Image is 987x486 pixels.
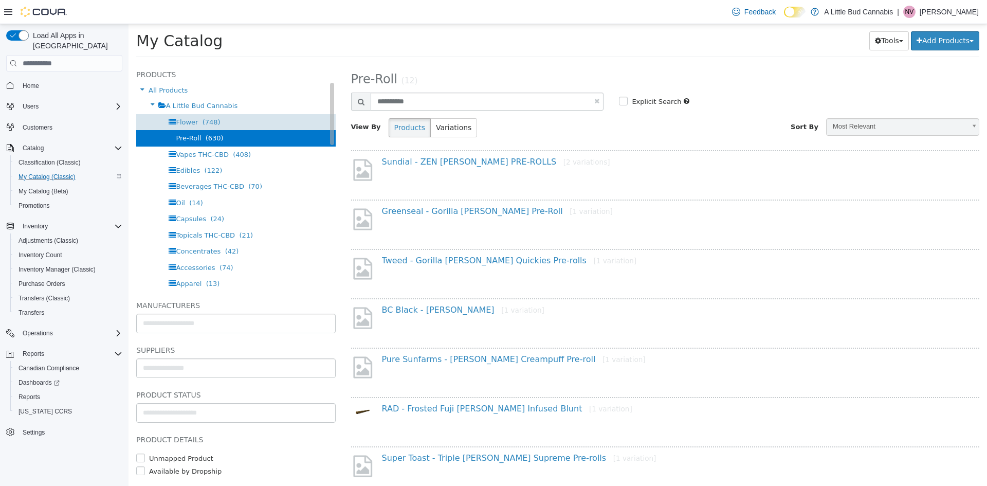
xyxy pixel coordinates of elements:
span: Settings [19,426,122,439]
span: (408) [104,127,122,134]
a: Greenseal - Gorilla [PERSON_NAME] Pre-Roll[1 variation] [253,182,484,192]
button: Operations [2,326,126,340]
span: Dashboards [19,379,60,387]
span: (70) [120,158,134,166]
button: Inventory [2,219,126,233]
button: Tools [741,7,780,26]
span: Operations [23,329,53,337]
span: Operations [19,327,122,339]
span: Classification (Classic) [19,158,81,167]
button: Inventory [19,220,52,232]
span: Vapes THC-CBD [47,127,100,134]
button: Adjustments (Classic) [10,233,126,248]
input: Dark Mode [784,7,806,17]
span: (748) [74,94,92,102]
small: [2 variations] [435,134,482,142]
span: Classification (Classic) [14,156,122,169]
a: BC Black - [PERSON_NAME][1 variation] [253,281,416,291]
p: | [897,6,899,18]
p: A Little Bud Cannabis [824,6,893,18]
small: [1 variation] [441,183,484,191]
a: Super Toast - Triple [PERSON_NAME] Supreme Pre-rolls[1 variation] [253,429,528,439]
small: [1 variation] [461,381,504,389]
a: Transfers (Classic) [14,292,74,304]
button: Reports [10,390,126,404]
span: My Catalog (Beta) [19,187,68,195]
button: Inventory Count [10,248,126,262]
span: My Catalog (Classic) [19,173,76,181]
span: My Catalog (Classic) [14,171,122,183]
a: [US_STATE] CCRS [14,405,76,418]
label: Available by Dropship [18,442,93,453]
span: Users [23,102,39,111]
span: Reports [19,393,40,401]
span: Settings [23,428,45,437]
img: missing-image.png [223,429,246,455]
button: Inventory Manager (Classic) [10,262,126,277]
button: Canadian Compliance [10,361,126,375]
button: Promotions [10,199,126,213]
span: All Products [20,62,59,70]
label: Unmapped Product [18,429,85,440]
h5: Products [8,44,207,57]
span: Load All Apps in [GEOGRAPHIC_DATA] [29,30,122,51]
small: [1 variation] [373,282,416,290]
span: Catalog [23,144,44,152]
button: My Catalog (Beta) [10,184,126,199]
span: Adjustments (Classic) [19,237,78,245]
a: Inventory Manager (Classic) [14,263,100,276]
span: Inventory [23,222,48,230]
button: Variations [302,94,349,113]
img: 150 [223,380,246,396]
a: Customers [19,121,57,134]
small: [1 variation] [474,331,517,339]
span: Inventory Count [19,251,62,259]
span: Washington CCRS [14,405,122,418]
a: Most Relevant [698,94,851,112]
span: NV [905,6,914,18]
small: [1 variation] [485,430,528,438]
span: (14) [61,175,75,183]
span: Adjustments (Classic) [14,235,122,247]
button: Home [2,78,126,93]
span: [US_STATE] CCRS [19,407,72,416]
a: Pure Sunfarms - [PERSON_NAME] Creampuff Pre-roll[1 variation] [253,330,517,340]
span: Home [23,82,39,90]
h5: Product Details [8,409,207,422]
p: [PERSON_NAME] [920,6,979,18]
a: RAD - Frosted Fuji [PERSON_NAME] Infused Blunt[1 variation] [253,380,504,389]
span: Inventory Manager (Classic) [19,265,96,274]
span: Canadian Compliance [19,364,79,372]
span: Flower [47,94,69,102]
span: My Catalog (Beta) [14,185,122,197]
span: Canadian Compliance [14,362,122,374]
span: Topicals THC-CBD [47,207,106,215]
button: Reports [19,348,48,360]
button: [US_STATE] CCRS [10,404,126,419]
a: My Catalog (Classic) [14,171,80,183]
div: Nick Vanderwal [903,6,916,18]
a: Promotions [14,200,54,212]
button: Transfers (Classic) [10,291,126,305]
a: Inventory Count [14,249,66,261]
span: (630) [77,110,95,118]
span: Apparel [47,256,73,263]
span: Transfers (Classic) [14,292,122,304]
span: Pre-Roll [223,48,269,62]
span: (42) [97,223,111,231]
img: missing-image.png [223,133,246,158]
span: View By [223,99,252,106]
span: Oil [47,175,56,183]
span: Inventory Count [14,249,122,261]
a: Classification (Classic) [14,156,85,169]
a: Feedback [728,2,780,22]
span: A Little Bud Cannabis [38,78,109,85]
img: missing-image.png [223,183,246,208]
span: Reports [23,350,44,358]
a: Tweed - Gorilla [PERSON_NAME] Quickies Pre-rolls[1 variation] [253,231,508,241]
span: Pre-Roll [47,110,72,118]
a: Reports [14,391,44,403]
button: Purchase Orders [10,277,126,291]
button: Products [260,94,302,113]
span: Concentrates [47,223,92,231]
